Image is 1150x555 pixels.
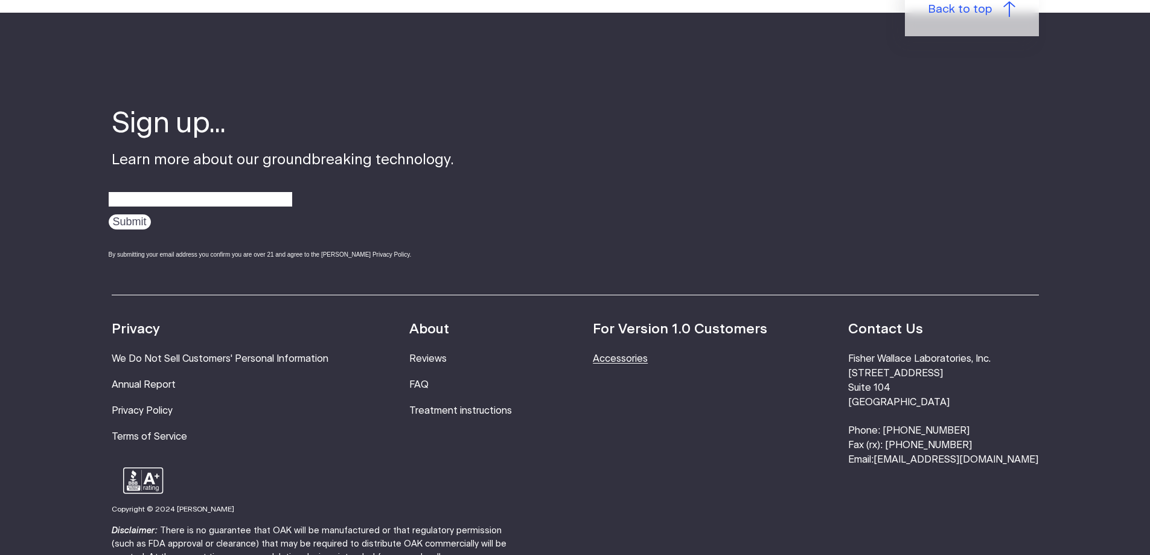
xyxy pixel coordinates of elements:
a: Reviews [409,354,447,364]
a: We Do Not Sell Customers' Personal Information [112,354,328,364]
a: Terms of Service [112,432,187,441]
strong: Contact Us [848,322,923,336]
strong: About [409,322,449,336]
a: Privacy Policy [112,406,173,415]
span: Back to top [928,1,992,19]
div: By submitting your email address you confirm you are over 21 and agree to the [PERSON_NAME] Priva... [109,250,454,259]
a: [EMAIL_ADDRESS][DOMAIN_NAME] [874,455,1038,464]
div: Learn more about our groundbreaking technology. [112,105,454,271]
strong: Disclaimer: [112,526,158,535]
h4: Sign up... [112,105,454,144]
strong: For Version 1.0 Customers [593,322,767,336]
li: Fisher Wallace Laboratories, Inc. [STREET_ADDRESS] Suite 104 [GEOGRAPHIC_DATA] Phone: [PHONE_NUMB... [848,352,1038,467]
input: Submit [109,214,151,229]
a: Annual Report [112,380,176,390]
a: Treatment instructions [409,406,512,415]
small: Copyright © 2024 [PERSON_NAME] [112,505,234,513]
strong: Privacy [112,322,160,336]
a: Accessories [593,354,648,364]
a: FAQ [409,380,429,390]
